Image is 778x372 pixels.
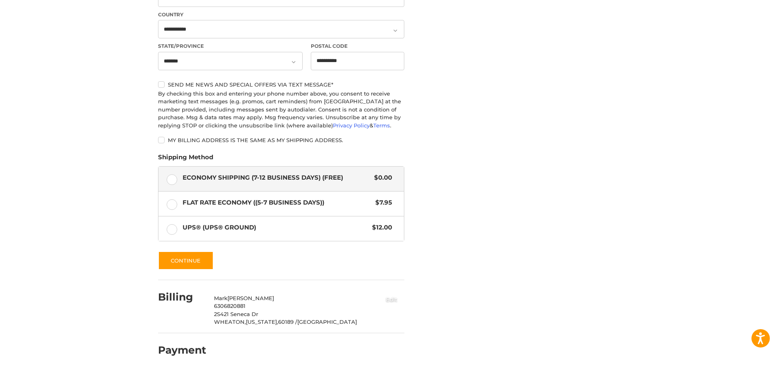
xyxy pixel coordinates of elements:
[333,122,370,129] a: Privacy Policy
[158,81,404,88] label: Send me news and special offers via text message*
[214,311,258,317] span: 2S421 Seneca Dr
[158,291,206,303] h2: Billing
[158,344,206,356] h2: Payment
[214,295,227,301] span: Mark
[183,173,370,183] span: Economy Shipping (7-12 Business Days) (Free)
[297,319,357,325] span: [GEOGRAPHIC_DATA]
[158,137,404,143] label: My billing address is the same as my shipping address.
[158,42,303,50] label: State/Province
[368,223,392,232] span: $12.00
[183,198,372,207] span: Flat Rate Economy ((5-7 Business Days))
[158,90,404,130] div: By checking this box and entering your phone number above, you consent to receive marketing text ...
[311,42,405,50] label: Postal Code
[214,319,246,325] span: WHEATON,
[158,153,213,166] legend: Shipping Method
[227,295,274,301] span: [PERSON_NAME]
[214,303,245,309] span: 6306820881
[371,198,392,207] span: $7.95
[373,122,390,129] a: Terms
[246,319,278,325] span: [US_STATE],
[183,223,368,232] span: UPS® (UPS® Ground)
[158,251,214,270] button: Continue
[370,173,392,183] span: $0.00
[158,11,404,18] label: Country
[379,292,404,306] button: Edit
[278,319,297,325] span: 60189 /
